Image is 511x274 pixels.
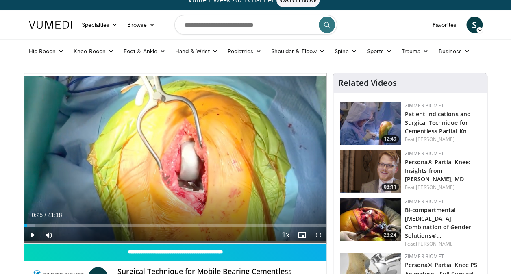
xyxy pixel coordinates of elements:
button: Playback Rate [278,227,294,243]
span: 23:24 [381,231,399,239]
div: Feat. [405,240,481,248]
img: dc286c30-bcc4-47d6-b614-e3642f4746ad.150x105_q85_crop-smart_upscale.jpg [340,198,401,241]
a: [PERSON_NAME] [416,136,454,143]
button: Mute [41,227,57,243]
button: Fullscreen [310,227,326,243]
a: Hip Recon [24,43,69,59]
h4: Related Videos [338,78,397,88]
a: Pediatrics [223,43,266,59]
a: Patient Indications and Surgical Technique for Cementless Partial Kn… [405,110,472,135]
video-js: Video Player [24,73,326,244]
a: Hand & Wrist [170,43,223,59]
img: f87a5073-b7d4-4925-9e52-a0028613b997.png.150x105_q85_crop-smart_upscale.png [340,150,401,193]
a: Knee Recon [69,43,119,59]
a: Foot & Ankle [119,43,170,59]
span: / [45,212,46,218]
a: Favorites [428,17,461,33]
a: Zimmer Biomet [405,253,444,260]
img: VuMedi Logo [29,21,72,29]
input: Search topics, interventions [174,15,337,35]
span: 41:18 [48,212,62,218]
button: Play [24,227,41,243]
a: 12:49 [340,102,401,145]
a: Sports [362,43,397,59]
a: Spine [330,43,362,59]
a: Zimmer Biomet [405,198,444,205]
a: 23:24 [340,198,401,241]
a: Persona® Partial Knee: Insights from [PERSON_NAME], MD [405,158,470,183]
a: Bi-compartmental [MEDICAL_DATA]: Combination of Gender Solutions®… [405,206,471,239]
img: 2c28c705-9b27-4f8d-ae69-2594b16edd0d.150x105_q85_crop-smart_upscale.jpg [340,102,401,145]
a: [PERSON_NAME] [416,240,454,247]
a: Shoulder & Elbow [266,43,330,59]
a: Browse [122,17,160,33]
div: Feat. [405,184,481,191]
span: 12:49 [381,135,399,143]
a: Business [433,43,475,59]
a: Specialties [77,17,123,33]
a: S [466,17,483,33]
div: Progress Bar [24,224,326,227]
a: 03:11 [340,150,401,193]
a: Zimmer Biomet [405,102,444,109]
a: Zimmer Biomet [405,150,444,157]
button: Enable picture-in-picture mode [294,227,310,243]
span: 0:25 [32,212,43,218]
a: [PERSON_NAME] [416,184,454,191]
span: 03:11 [381,183,399,191]
a: Trauma [397,43,434,59]
div: Feat. [405,136,481,143]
